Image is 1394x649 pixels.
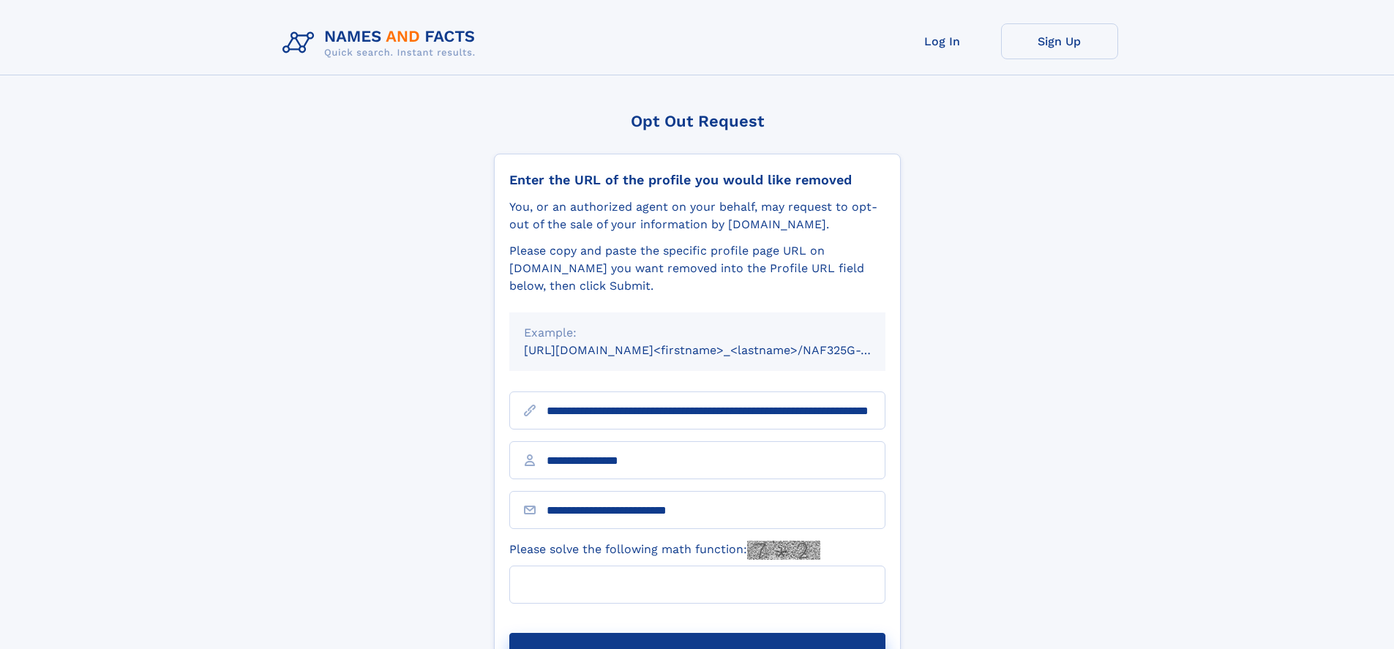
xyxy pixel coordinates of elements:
div: Opt Out Request [494,112,901,130]
small: [URL][DOMAIN_NAME]<firstname>_<lastname>/NAF325G-xxxxxxxx [524,343,913,357]
div: Example: [524,324,871,342]
img: Logo Names and Facts [277,23,487,63]
label: Please solve the following math function: [509,541,820,560]
div: You, or an authorized agent on your behalf, may request to opt-out of the sale of your informatio... [509,198,885,233]
a: Sign Up [1001,23,1118,59]
div: Please copy and paste the specific profile page URL on [DOMAIN_NAME] you want removed into the Pr... [509,242,885,295]
a: Log In [884,23,1001,59]
div: Enter the URL of the profile you would like removed [509,172,885,188]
